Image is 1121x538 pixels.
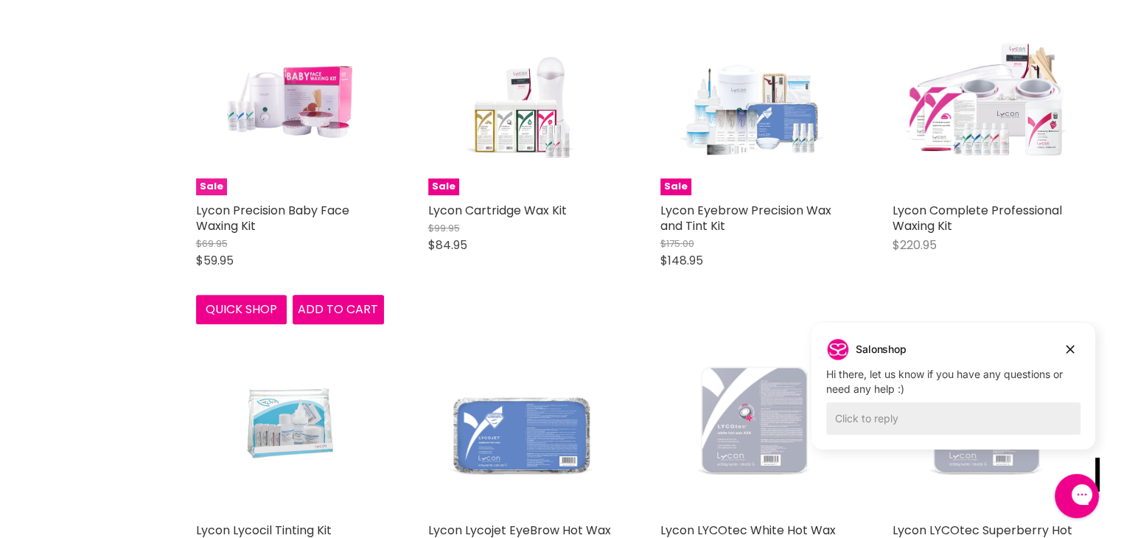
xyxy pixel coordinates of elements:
[660,178,691,195] span: Sale
[196,202,349,234] a: Lycon Precision Baby Face Waxing Kit
[227,327,352,515] img: Lycon Lycocil Tinting Kit
[428,221,460,235] span: $99.95
[196,178,227,195] span: Sale
[660,327,848,515] img: Lycon LYCOtec White Hot Wax
[428,7,616,195] a: Lycon Cartridge Wax KitSale
[298,301,378,318] span: Add to cart
[660,252,703,269] span: $148.95
[660,7,848,195] a: Lycon Eyebrow Precision Wax and Tint KitSale
[428,178,459,195] span: Sale
[1047,469,1106,523] iframe: Gorgias live chat messenger
[227,7,352,195] img: Lycon Precision Baby Face Waxing Kit
[428,237,467,254] span: $84.95
[196,252,234,269] span: $59.95
[893,7,1080,195] img: Lycon Complete Professional Waxing Kit
[660,7,848,195] img: Lycon Eyebrow Precision Wax and Tint Kit
[893,202,1062,234] a: Lycon Complete Professional Waxing Kit
[196,295,287,324] button: Quick shop
[196,237,228,251] span: $69.95
[293,295,384,324] button: Add to cart
[428,7,616,195] img: Lycon Cartridge Wax Kit
[660,237,694,251] span: $175.00
[428,202,567,219] a: Lycon Cartridge Wax Kit
[893,237,937,254] span: $220.95
[660,202,831,234] a: Lycon Eyebrow Precision Wax and Tint Kit
[196,7,384,195] a: Lycon Precision Baby Face Waxing KitSale
[800,321,1106,472] iframe: Gorgias live chat campaigns
[428,327,616,515] img: Lycon Lycojet EyeBrow Hot Wax
[196,327,384,515] a: Lycon Lycocil Tinting Kit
